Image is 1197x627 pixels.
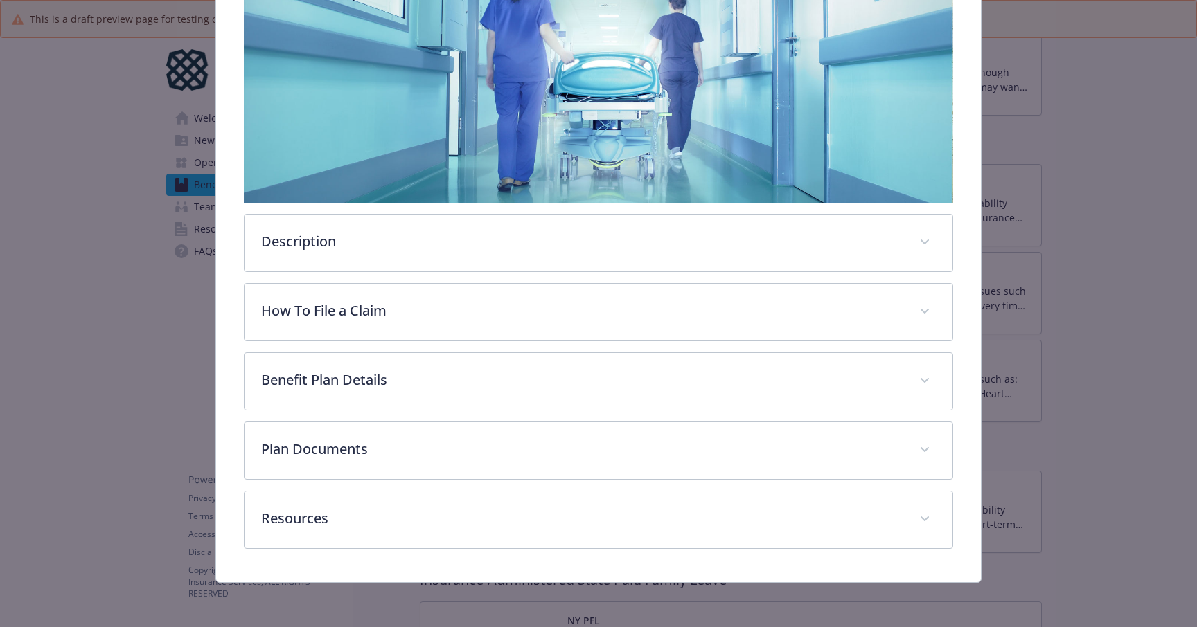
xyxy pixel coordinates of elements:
[245,284,952,340] div: How To File a Claim
[261,300,903,321] p: How To File a Claim
[245,215,952,271] div: Description
[261,231,903,252] p: Description
[245,353,952,410] div: Benefit Plan Details
[245,491,952,548] div: Resources
[261,439,903,460] p: Plan Documents
[261,508,903,529] p: Resources
[261,370,903,390] p: Benefit Plan Details
[245,422,952,479] div: Plan Documents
